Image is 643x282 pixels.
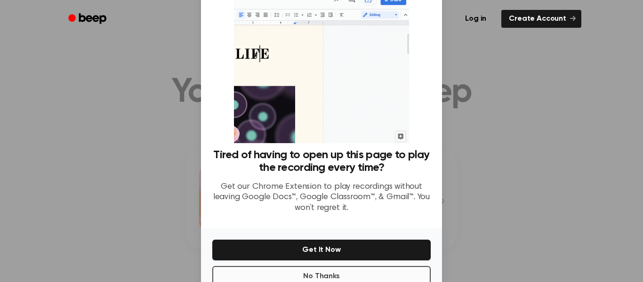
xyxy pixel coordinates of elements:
a: Create Account [501,10,581,28]
a: Beep [62,10,115,28]
h3: Tired of having to open up this page to play the recording every time? [212,149,431,174]
p: Get our Chrome Extension to play recordings without leaving Google Docs™, Google Classroom™, & Gm... [212,182,431,214]
a: Log in [456,8,496,30]
button: Get It Now [212,240,431,260]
